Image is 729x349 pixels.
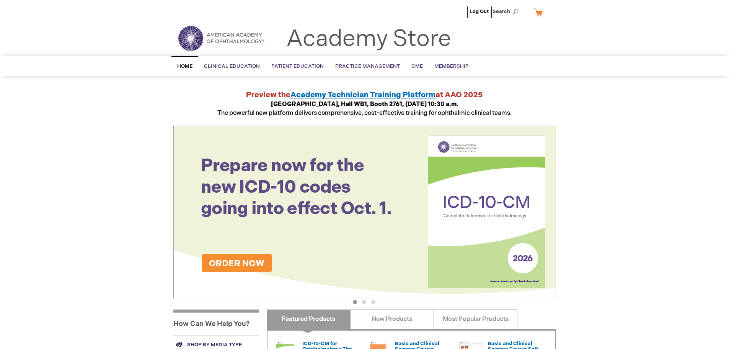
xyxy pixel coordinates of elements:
span: Home [177,63,192,69]
span: Clinical Education [204,63,260,69]
a: Featured Products [267,310,351,329]
a: Academy Technician Training Platform [290,90,435,100]
span: The powerful new platform delivers comprehensive, cost-effective training for ophthalmic clinical... [217,101,512,117]
span: Practice Management [335,63,400,69]
span: Search [493,4,522,19]
a: New Products [350,310,434,329]
button: 2 of 3 [362,300,366,304]
span: Patient Education [271,63,324,69]
button: 1 of 3 [353,300,357,304]
button: 3 of 3 [371,300,375,304]
strong: Preview the at AAO 2025 [246,90,483,100]
a: Log Out [470,8,489,15]
span: Membership [434,63,469,69]
h1: How Can We Help You? [173,310,259,336]
span: CME [411,63,423,69]
a: Academy Store [286,25,451,53]
strong: [GEOGRAPHIC_DATA], Hall WB1, Booth 2761, [DATE] 10:30 a.m. [271,101,458,108]
a: Most Popular Products [434,310,517,329]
